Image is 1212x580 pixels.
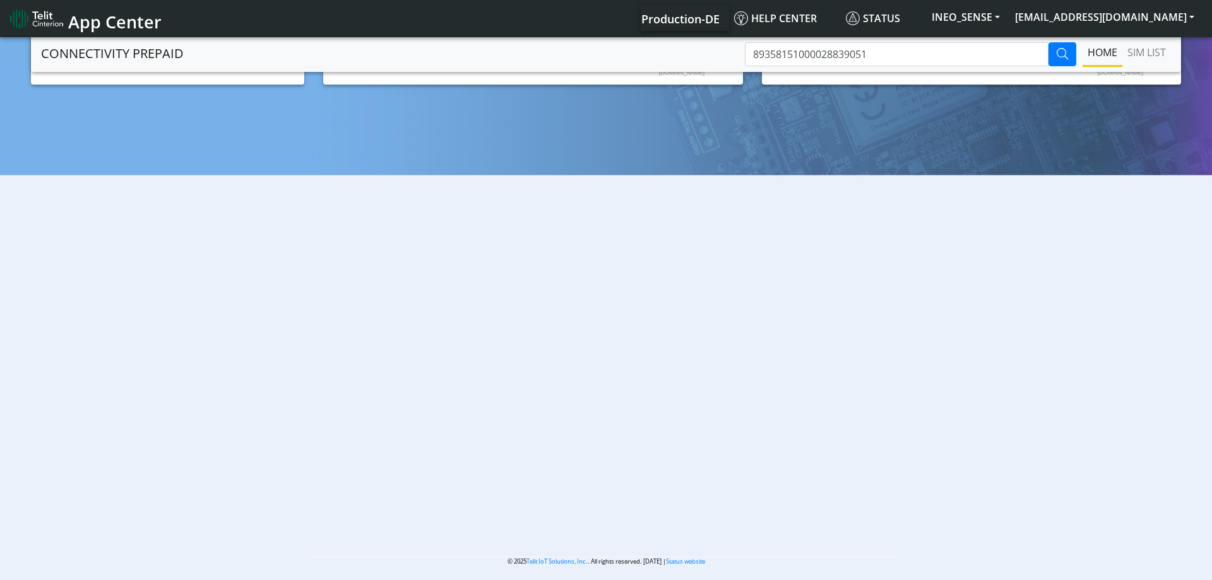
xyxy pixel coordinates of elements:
button: INEO_SENSE [924,6,1007,28]
text: [DOMAIN_NAME] [659,69,704,76]
a: App Center [10,5,160,32]
a: Status website [666,557,705,565]
span: Status [846,11,900,25]
a: Your current platform instance [641,6,719,31]
a: Status [841,6,924,31]
img: logo-telit-cinterion-gw-new.png [10,9,63,29]
input: Type to Search ICCID [745,42,1049,66]
a: Home [1083,40,1122,65]
img: knowledge.svg [734,11,748,25]
p: © 2025 . All rights reserved. [DATE] | [312,557,900,566]
span: Help center [734,11,817,25]
button: [EMAIL_ADDRESS][DOMAIN_NAME] [1007,6,1202,28]
text: [DOMAIN_NAME] [1098,69,1143,76]
a: CONNECTIVITY PREPAID [41,41,184,66]
img: status.svg [846,11,860,25]
a: Telit IoT Solutions, Inc. [526,557,588,565]
span: App Center [68,10,162,33]
a: SIM LIST [1122,40,1171,65]
span: Production-DE [641,11,720,27]
a: Help center [729,6,841,31]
